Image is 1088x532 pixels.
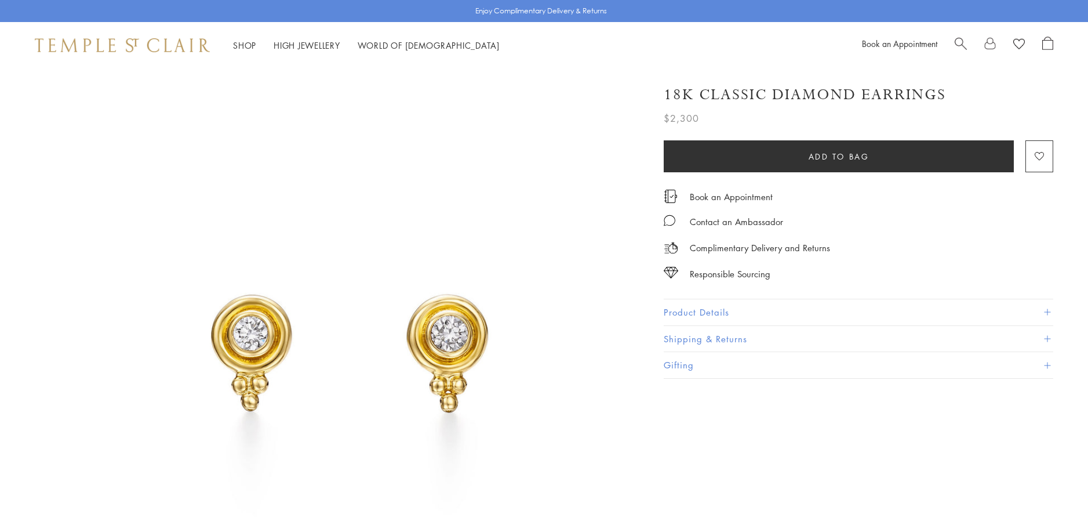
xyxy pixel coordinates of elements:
[664,85,946,105] h1: 18K Classic Diamond Earrings
[862,38,937,49] a: Book an Appointment
[664,267,678,278] img: icon_sourcing.svg
[274,39,340,51] a: High JewelleryHigh Jewellery
[690,241,830,255] p: Complimentary Delivery and Returns
[1030,477,1076,520] iframe: Gorgias live chat messenger
[690,267,770,281] div: Responsible Sourcing
[475,5,607,17] p: Enjoy Complimentary Delivery & Returns
[664,352,1053,378] button: Gifting
[664,215,675,226] img: MessageIcon-01_2.svg
[664,190,678,203] img: icon_appointment.svg
[664,299,1053,325] button: Product Details
[690,215,783,229] div: Contact an Ambassador
[1013,37,1025,54] a: View Wishlist
[664,140,1014,172] button: Add to bag
[690,190,773,203] a: Book an Appointment
[358,39,500,51] a: World of [DEMOGRAPHIC_DATA]World of [DEMOGRAPHIC_DATA]
[35,38,210,52] img: Temple St. Clair
[233,38,500,53] nav: Main navigation
[955,37,967,54] a: Search
[1042,37,1053,54] a: Open Shopping Bag
[233,39,256,51] a: ShopShop
[809,150,869,163] span: Add to bag
[664,241,678,255] img: icon_delivery.svg
[664,111,699,126] span: $2,300
[664,326,1053,352] button: Shipping & Returns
